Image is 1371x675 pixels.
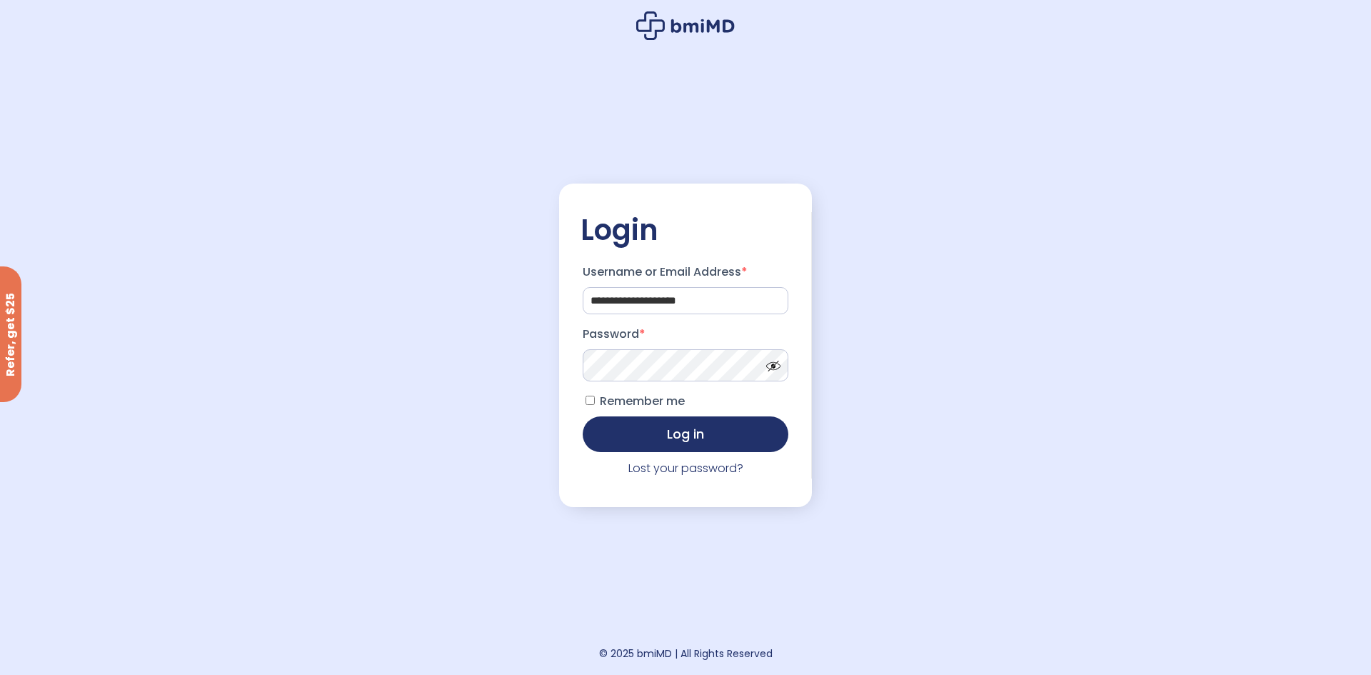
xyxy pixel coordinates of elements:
[583,323,788,346] label: Password
[583,261,788,284] label: Username or Email Address
[628,460,743,476] a: Lost your password?
[581,212,790,248] h2: Login
[11,621,172,664] iframe: Sign Up via Text for Offers
[583,416,788,452] button: Log in
[599,644,773,664] div: © 2025 bmiMD | All Rights Reserved
[600,393,685,409] span: Remember me
[586,396,595,405] input: Remember me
